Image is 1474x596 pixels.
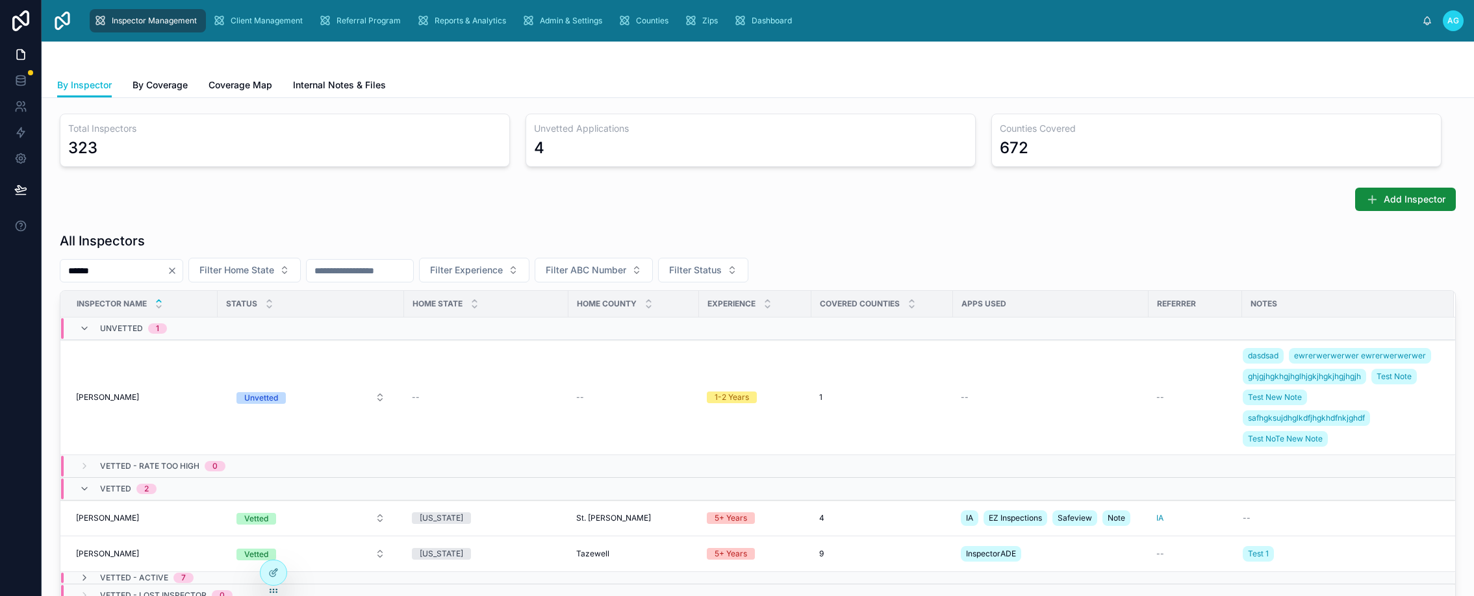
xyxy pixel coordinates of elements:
span: -- [1243,513,1251,523]
span: -- [1156,549,1164,559]
a: St. [PERSON_NAME] [576,513,691,523]
a: Referral Program [314,9,410,32]
a: IAEZ InspectionsSafeviewNote [961,508,1141,528]
a: Counties [614,9,678,32]
div: 5+ Years [715,512,747,524]
a: Zips [680,9,727,32]
a: IA [1156,513,1234,523]
span: -- [961,392,969,403]
a: -- [576,392,691,403]
span: Test NoTe New Note [1248,434,1323,444]
span: Filter Home State [199,264,274,277]
a: Select Button [225,506,396,530]
a: 1 [819,392,945,403]
span: Coverage Map [209,79,272,92]
button: Select Button [188,258,301,282]
a: InspectorADE [961,543,1141,564]
button: Select Button [226,506,396,530]
span: InspectorADE [966,549,1016,559]
span: Reports & Analytics [435,16,506,26]
span: Apps Used [961,299,1006,309]
span: Inspector Name [77,299,147,309]
button: Select Button [226,386,396,409]
span: Tazewell [576,549,609,559]
a: -- [1156,549,1234,559]
a: [PERSON_NAME] [76,392,210,403]
div: 5+ Years [715,548,747,560]
div: [US_STATE] [420,548,463,560]
span: 9 [819,549,824,559]
a: 4 [819,513,945,523]
a: Test 1 [1243,546,1274,562]
span: Test 1 [1248,549,1269,559]
a: Client Management [209,9,312,32]
a: [PERSON_NAME] [76,549,210,559]
a: 5+ Years [707,512,804,524]
a: Reports & Analytics [413,9,515,32]
div: scrollable content [83,6,1422,35]
a: Internal Notes & Files [293,73,386,99]
button: Clear [167,266,183,276]
a: By Inspector [57,73,112,98]
div: [US_STATE] [420,512,463,524]
span: AG [1447,16,1459,26]
span: [PERSON_NAME] [76,549,139,559]
a: ghjgjhgkhgjhglhjgkjhgkjhgjhgjh [1243,369,1366,384]
a: -- [1156,392,1234,403]
h3: Total Inspectors [68,122,502,135]
h3: Counties Covered [1000,122,1433,135]
a: Test Note [1371,369,1417,384]
a: Test 1 [1243,543,1438,564]
div: 7 [181,573,186,583]
span: By Inspector [57,79,112,92]
span: -- [1156,392,1164,403]
a: Coverage Map [209,73,272,99]
div: 1-2 Years [715,391,749,403]
a: Test New Note [1243,390,1307,405]
div: 672 [1000,138,1028,158]
span: Zips [702,16,718,26]
span: Filter ABC Number [546,264,626,277]
span: 4 [819,513,824,523]
h1: All Inspectors [60,232,145,250]
span: IA [966,513,973,523]
button: Select Button [658,258,748,282]
span: [PERSON_NAME] [76,392,139,403]
a: Admin & Settings [518,9,611,32]
span: Home County [577,299,637,309]
button: Select Button [535,258,653,282]
a: Test NoTe New Note [1243,431,1328,447]
span: Inspector Management [112,16,197,26]
span: Filter Status [669,264,722,277]
span: Vetted [100,484,131,494]
a: 9 [819,549,945,559]
div: 323 [68,138,97,158]
span: St. [PERSON_NAME] [576,513,651,523]
div: 2 [144,484,149,494]
a: dasdsadewrerwerwerwer ewrerwerwerwerghjgjhgkhgjhglhjgkjhgkjhgjhgjhTest NoteTest New Notesafhgksuj... [1243,345,1438,449]
span: dasdsad [1248,351,1278,361]
span: Test New Note [1248,392,1302,403]
a: [US_STATE] [412,548,561,560]
span: Add Inspector [1384,193,1445,206]
span: ghjgjhgkhgjhglhjgkjhgkjhgjhgjh [1248,371,1361,382]
span: EZ Inspections [989,513,1042,523]
a: -- [961,392,1141,403]
span: IA [1156,513,1163,523]
a: [PERSON_NAME] [76,513,210,523]
a: Dashboard [730,9,801,32]
span: ewrerwerwerwer ewrerwerwerwer [1294,351,1426,361]
a: 5+ Years [707,548,804,560]
span: -- [576,392,584,403]
button: Select Button [226,542,396,565]
a: Select Button [225,541,396,566]
span: Notes [1251,299,1277,309]
a: safhgksujdhglkdfjhgkhdfnkjghdf [1243,410,1370,426]
span: Unvetted [100,323,143,334]
span: Covered Counties [820,299,900,309]
a: By Coverage [133,73,188,99]
a: dasdsad [1243,348,1284,364]
div: 4 [534,138,544,158]
span: Counties [636,16,668,26]
a: 1-2 Years [707,391,804,403]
